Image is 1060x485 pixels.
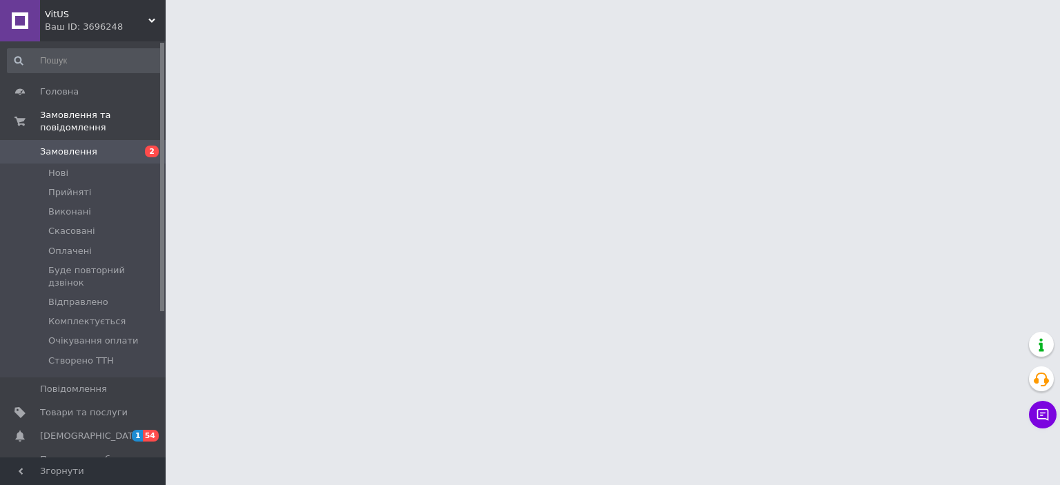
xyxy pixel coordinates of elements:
span: Головна [40,86,79,98]
span: 2 [145,146,159,157]
span: [DEMOGRAPHIC_DATA] [40,430,142,442]
span: Замовлення та повідомлення [40,109,166,134]
span: Нові [48,167,68,179]
input: Пошук [7,48,163,73]
span: 1 [132,430,143,442]
span: Показники роботи компанії [40,453,128,478]
span: Товари та послуги [40,406,128,419]
div: Ваш ID: 3696248 [45,21,166,33]
span: Прийняті [48,186,91,199]
button: Чат з покупцем [1029,401,1057,428]
span: Відправлено [48,296,108,308]
span: Виконані [48,206,91,218]
span: Створено ТТН [48,355,114,367]
span: Комплектується [48,315,126,328]
span: VitUS [45,8,148,21]
span: Повідомлення [40,383,107,395]
span: Очікування оплати [48,335,138,347]
span: Скасовані [48,225,95,237]
span: Замовлення [40,146,97,158]
span: Буде повторний дзвінок [48,264,161,289]
span: 54 [143,430,159,442]
span: Оплачені [48,245,92,257]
